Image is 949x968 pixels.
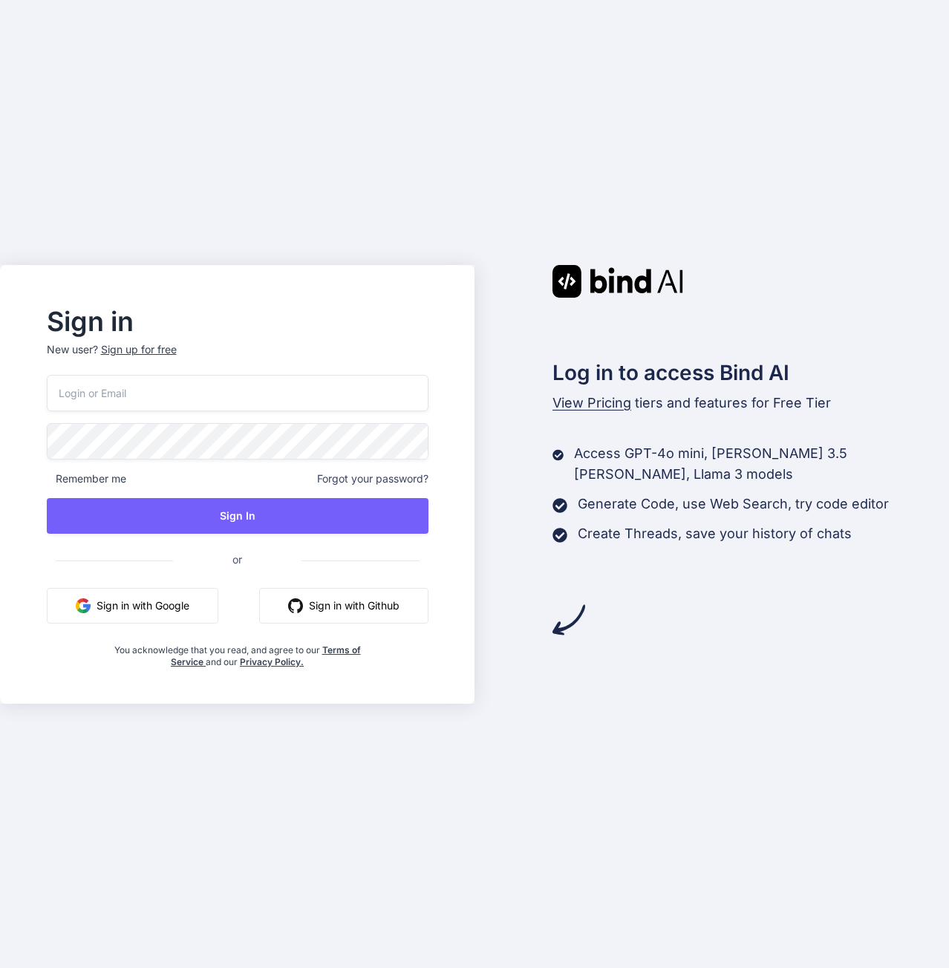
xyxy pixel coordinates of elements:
[552,393,949,413] p: tiers and features for Free Tier
[552,604,585,636] img: arrow
[552,265,683,298] img: Bind AI logo
[240,656,304,667] a: Privacy Policy.
[574,443,949,485] p: Access GPT-4o mini, [PERSON_NAME] 3.5 [PERSON_NAME], Llama 3 models
[578,523,852,544] p: Create Threads, save your history of chats
[288,598,303,613] img: github
[110,635,365,668] div: You acknowledge that you read, and agree to our and our
[47,588,218,624] button: Sign in with Google
[101,342,177,357] div: Sign up for free
[47,310,428,333] h2: Sign in
[47,498,428,534] button: Sign In
[171,644,361,667] a: Terms of Service
[552,357,949,388] h2: Log in to access Bind AI
[259,588,428,624] button: Sign in with Github
[173,541,301,578] span: or
[47,375,428,411] input: Login or Email
[47,342,428,375] p: New user?
[578,494,889,514] p: Generate Code, use Web Search, try code editor
[317,471,428,486] span: Forgot your password?
[552,395,631,411] span: View Pricing
[76,598,91,613] img: google
[47,471,126,486] span: Remember me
